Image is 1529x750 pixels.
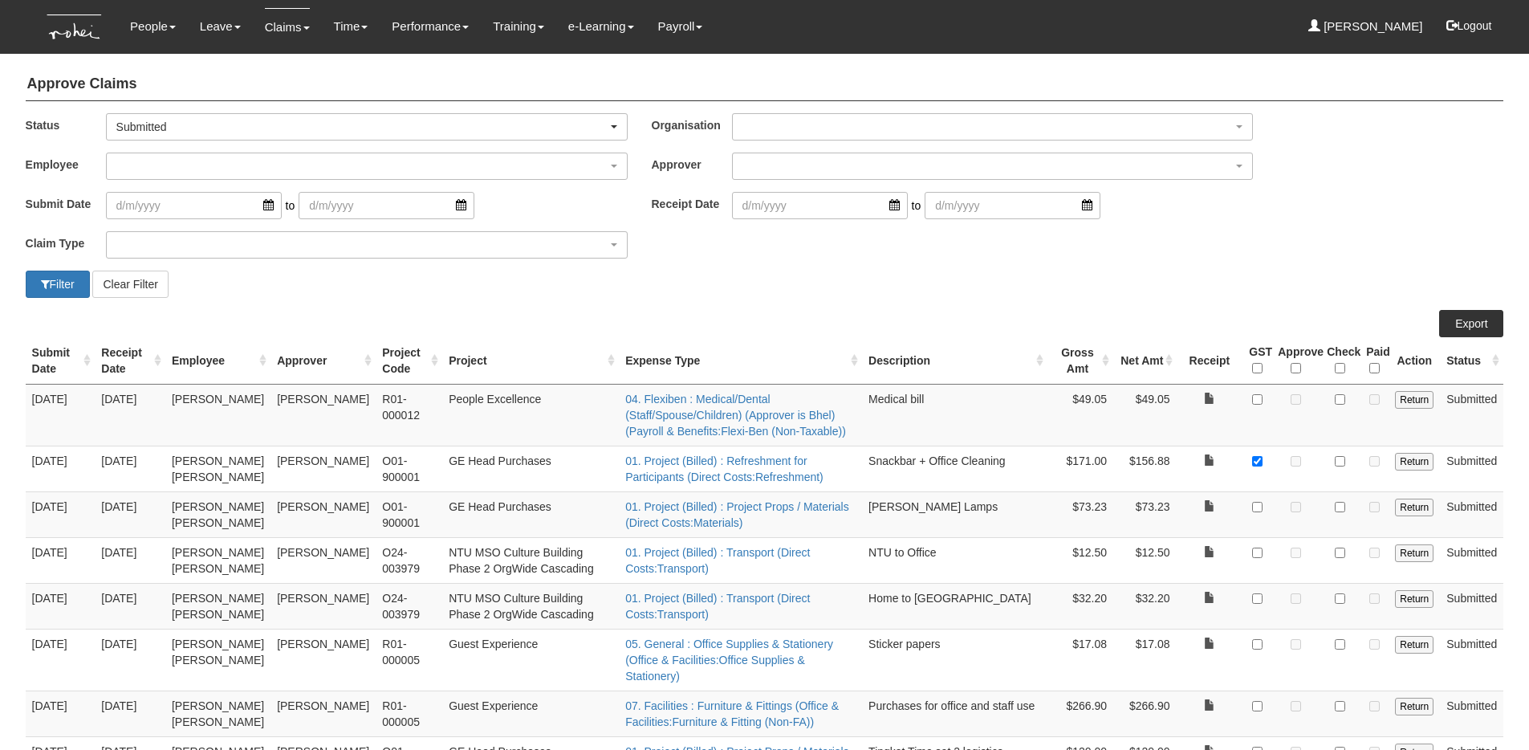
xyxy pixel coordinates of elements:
a: 07. Facilities : Furniture & Fittings (Office & Facilities:Furniture & Fitting (Non-FA)) [625,699,839,728]
td: Submitted [1440,446,1503,491]
td: NTU MSO Culture Building Phase 2 OrgWide Cascading [442,583,619,629]
td: $17.08 [1047,629,1113,691]
a: Claims [265,8,310,46]
td: Medical bill [862,384,1047,446]
a: [PERSON_NAME] [1308,8,1423,45]
div: Submitted [116,119,608,135]
th: Description : activate to sort column ascending [862,337,1047,385]
td: O24-003979 [376,583,442,629]
td: [PERSON_NAME] [270,446,376,491]
td: Submitted [1440,629,1503,691]
label: Organisation [652,113,732,137]
input: d/m/yyyy [106,192,282,219]
a: Leave [200,8,241,45]
td: GE Head Purchases [442,491,619,537]
input: Return [1395,698,1433,715]
th: Check [1320,337,1360,385]
td: [PERSON_NAME] [270,537,376,583]
th: Project Code : activate to sort column ascending [376,337,442,385]
input: Return [1395,453,1433,471]
td: [PERSON_NAME] [270,691,376,736]
th: Paid [1360,337,1389,385]
td: NTU MSO Culture Building Phase 2 OrgWide Cascading [442,537,619,583]
input: Return [1395,499,1433,516]
td: Submitted [1440,384,1503,446]
button: Submitted [106,113,628,141]
input: d/m/yyyy [299,192,474,219]
td: GE Head Purchases [442,446,619,491]
th: Submit Date : activate to sort column ascending [26,337,96,385]
td: [PERSON_NAME] [270,583,376,629]
td: O01-900001 [376,446,442,491]
td: [DATE] [26,691,96,736]
td: [DATE] [26,537,96,583]
button: Logout [1435,6,1503,45]
th: GST [1242,337,1271,385]
td: $73.23 [1113,491,1176,537]
th: Expense Type : activate to sort column ascending [619,337,862,385]
a: Performance [392,8,469,45]
td: Guest Experience [442,691,619,736]
td: $156.88 [1113,446,1176,491]
input: d/m/yyyy [925,192,1100,219]
span: to [282,192,299,219]
button: Clear Filter [92,271,168,298]
th: Approver : activate to sort column ascending [270,337,376,385]
td: $32.20 [1113,583,1176,629]
a: Payroll [658,8,703,45]
td: Submitted [1440,537,1503,583]
label: Submit Date [26,192,106,215]
td: [DATE] [95,583,165,629]
td: Submitted [1440,491,1503,537]
td: [DATE] [26,629,96,691]
button: Filter [26,271,90,298]
th: Gross Amt : activate to sort column ascending [1047,337,1113,385]
th: Net Amt : activate to sort column ascending [1113,337,1176,385]
input: Return [1395,590,1433,608]
td: $12.50 [1047,537,1113,583]
td: [DATE] [95,629,165,691]
a: Export [1439,310,1503,337]
a: e-Learning [568,8,634,45]
td: $49.05 [1047,384,1113,446]
td: [PERSON_NAME] [270,629,376,691]
td: [DATE] [26,583,96,629]
th: Action [1389,337,1440,385]
td: Submitted [1440,691,1503,736]
label: Employee [26,153,106,176]
label: Status [26,113,106,137]
a: Training [493,8,544,45]
td: NTU to Office [862,537,1047,583]
td: R01-000012 [376,384,442,446]
td: R01-000005 [376,629,442,691]
td: Home to [GEOGRAPHIC_DATA] [862,583,1047,629]
td: [PERSON_NAME] [270,384,376,446]
h4: Approve Claims [26,68,1504,101]
td: $171.00 [1047,446,1113,491]
a: 04. Flexiben : Medical/Dental (Staff/Spouse/Children) (Approver is Bhel) (Payroll & Benefits:Flex... [625,393,846,438]
td: [DATE] [95,446,165,491]
td: [DATE] [26,384,96,446]
td: [PERSON_NAME] [PERSON_NAME] [165,583,270,629]
input: d/m/yyyy [732,192,908,219]
td: R01-000005 [376,691,442,736]
th: Receipt Date : activate to sort column ascending [95,337,165,385]
label: Receipt Date [652,192,732,215]
iframe: chat widget [1462,686,1513,734]
a: 01. Project (Billed) : Project Props / Materials (Direct Costs:Materials) [625,500,849,529]
a: 05. General : Office Supplies & Stationery (Office & Facilities:Office Supplies & Stationery) [625,638,833,683]
td: Guest Experience [442,629,619,691]
td: [DATE] [95,491,165,537]
td: $12.50 [1113,537,1176,583]
td: [PERSON_NAME] [PERSON_NAME] [165,446,270,491]
th: Receipt [1177,337,1243,385]
td: $49.05 [1113,384,1176,446]
th: Status : activate to sort column ascending [1440,337,1503,385]
a: 01. Project (Billed) : Refreshment for Participants (Direct Costs:Refreshment) [625,454,823,483]
td: Submitted [1440,583,1503,629]
td: [DATE] [95,691,165,736]
td: [DATE] [26,491,96,537]
input: Return [1395,391,1433,409]
td: Purchases for office and staff use [862,691,1047,736]
td: $32.20 [1047,583,1113,629]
